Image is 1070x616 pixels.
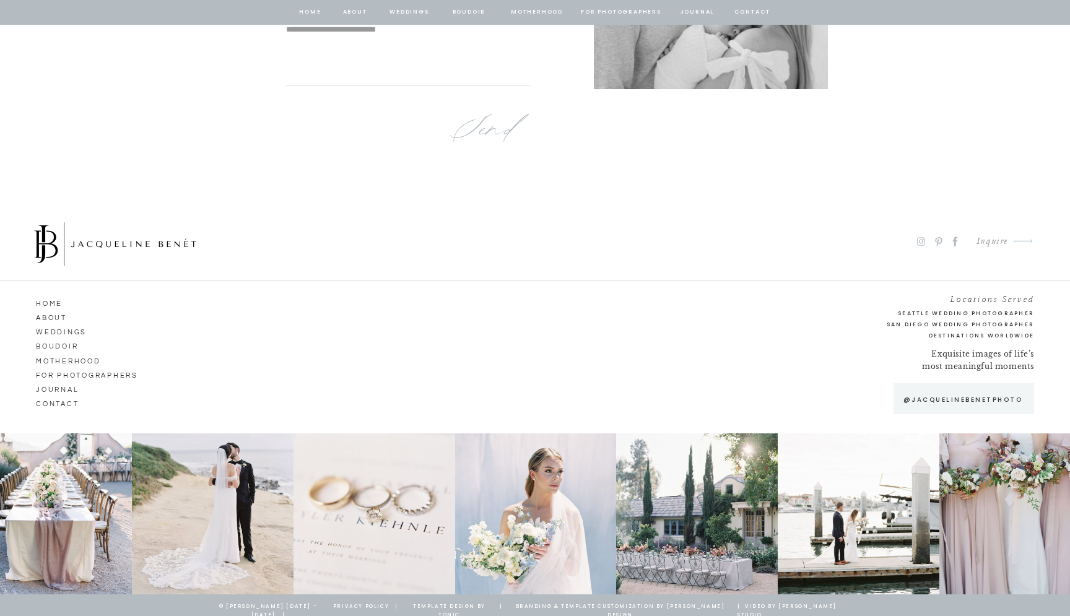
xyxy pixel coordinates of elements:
[733,7,772,18] a: contact
[388,7,430,18] a: Weddings
[450,108,529,152] a: Send
[36,297,107,308] a: HOME
[828,319,1034,330] a: San Diego Wedding Photographer
[391,602,401,614] a: |
[920,348,1034,375] p: Exquisite images of life’s most meaningful moments
[897,394,1029,405] a: @jacquelinebenetphoto
[851,331,1034,341] h2: Destinations Worldwide
[451,7,487,18] a: BOUDOIR
[851,292,1034,302] h2: Locations Served
[36,397,107,408] a: CONTACT
[342,7,368,18] a: about
[36,354,107,365] a: Motherhood
[505,602,735,614] a: branding & template customization by [PERSON_NAME] design
[737,602,842,614] a: | Video by [PERSON_NAME] Studio
[496,602,506,614] a: |
[36,383,128,394] a: journal
[678,7,716,18] a: journal
[404,602,495,614] a: template design by tonic
[36,368,146,380] a: for photographers
[967,233,1008,250] a: Inquire
[329,602,393,614] a: privacy policy
[851,308,1034,319] a: Seattle Wedding Photographer
[36,311,107,322] a: ABOUT
[36,339,107,350] a: Boudoir
[511,7,562,18] a: Motherhood
[207,602,329,608] p: © [PERSON_NAME] [DATE] - [DATE] |
[36,325,107,336] a: Weddings
[581,7,661,18] a: for photographers
[298,7,322,18] a: home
